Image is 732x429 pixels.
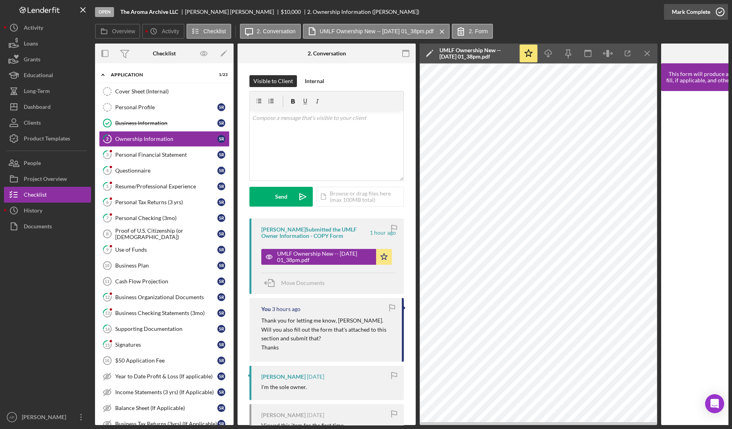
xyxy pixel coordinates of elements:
div: $50 Application Fee [115,357,217,364]
div: I'm the sole owner. [261,384,307,390]
div: Checklist [24,187,47,205]
div: Application [111,72,208,77]
button: Documents [4,218,91,234]
div: Year to Date Profit & Loss (If applicable) [115,373,217,380]
b: The Aroma Archive LLC [120,9,178,15]
a: 4QuestionnaireSR [99,163,230,178]
tspan: 15 [105,342,110,347]
div: S R [217,404,225,412]
button: Long-Term [4,83,91,99]
button: Clients [4,115,91,131]
label: 2. Form [469,28,488,34]
div: Business Plan [115,262,217,269]
div: S R [217,103,225,111]
a: 12Business Organizational DocumentsSR [99,289,230,305]
button: Project Overview [4,171,91,187]
div: You [261,306,271,312]
div: S R [217,214,225,222]
button: Checklist [4,187,91,203]
div: Dashboard [24,99,51,117]
button: Grants [4,51,91,67]
div: S R [217,119,225,127]
div: Personal Profile [115,104,217,110]
div: Product Templates [24,131,70,148]
a: Balance Sheet (If Applicable)SR [99,400,230,416]
button: AP[PERSON_NAME] [4,409,91,425]
div: S R [217,246,225,254]
time: 2025-10-10 17:38 [370,230,396,236]
a: Business InformationSR [99,115,230,131]
div: Grants [24,51,40,69]
a: 2Ownership InformationSR [99,131,230,147]
div: Business Tax Returns (3yrs) (If Applicable) [115,421,217,427]
button: UMLF Ownership New -- [DATE] 01_38pm.pdf [261,249,392,265]
a: Cover Sheet (Internal) [99,84,230,99]
div: Signatures [115,342,217,348]
div: Balance Sheet (If Applicable) [115,405,217,411]
button: 2. Conversation [240,24,301,39]
div: Use of Funds [115,247,217,253]
p: Will you also fill out the form that's attached to this section and submit that? [261,325,394,343]
div: Activity [24,20,43,38]
label: Checklist [203,28,226,34]
a: 7Personal Checking (3mo)SR [99,210,230,226]
a: Year to Date Profit & Loss (If applicable)SR [99,368,230,384]
a: 15SignaturesSR [99,337,230,353]
span: $10,000 [281,8,301,15]
label: Activity [162,28,179,34]
div: Checklist [153,50,176,57]
button: Loans [4,36,91,51]
a: 10Business PlanSR [99,258,230,273]
div: [PERSON_NAME] [20,409,71,427]
div: Business Information [115,120,217,126]
div: Ownership Information [115,136,217,142]
a: 6Personal Tax Returns (3 yrs)SR [99,194,230,210]
a: 3Personal Financial StatementSR [99,147,230,163]
button: Checklist [186,24,231,39]
time: 2025-10-09 17:46 [307,412,324,418]
button: Internal [301,75,328,87]
div: S R [217,198,225,206]
div: Long-Term [24,83,50,101]
div: People [24,155,41,173]
a: Product Templates [4,131,91,146]
div: Personal Checking (3mo) [115,215,217,221]
div: S R [217,372,225,380]
tspan: 16 [105,358,109,363]
button: 2. Form [452,24,493,39]
div: [PERSON_NAME] [261,412,306,418]
tspan: 12 [105,294,110,300]
div: Personal Financial Statement [115,152,217,158]
div: S R [217,388,225,396]
div: S R [217,420,225,428]
button: History [4,203,91,218]
div: Open [95,7,114,17]
button: Activity [4,20,91,36]
div: S R [217,230,225,238]
div: S R [217,325,225,333]
tspan: 2 [106,136,108,141]
tspan: 11 [105,279,109,284]
div: S R [217,182,225,190]
button: People [4,155,91,171]
div: [PERSON_NAME] Submitted the UMLF Owner Information - COPY Form [261,226,369,239]
div: Mark Complete [672,4,710,20]
div: S R [217,309,225,317]
button: Overview [95,24,140,39]
button: Mark Complete [664,4,728,20]
div: Business Organizational Documents [115,294,217,300]
div: Resume/Professional Experience [115,183,217,190]
div: Questionnaire [115,167,217,174]
tspan: 6 [106,199,109,205]
div: 2. Conversation [308,50,346,57]
label: 2. Conversation [257,28,296,34]
a: 8Proof of U.S. Citizenship (or [DEMOGRAPHIC_DATA])SR [99,226,230,242]
div: Project Overview [24,171,67,189]
button: Dashboard [4,99,91,115]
